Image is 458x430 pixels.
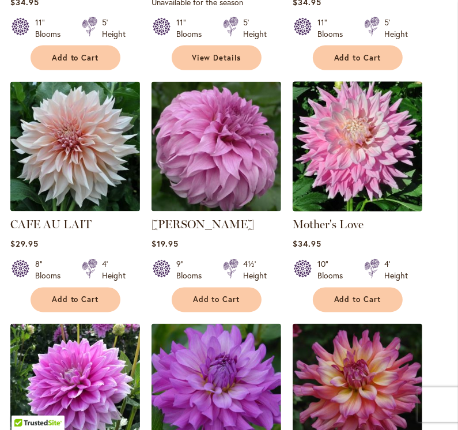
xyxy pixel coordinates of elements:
[334,295,381,305] span: Add to Cart
[313,46,403,70] button: Add to Cart
[384,17,408,40] div: 5' Height
[317,259,350,282] div: 10" Blooms
[313,288,403,312] button: Add to Cart
[172,288,262,312] button: Add to Cart
[10,82,140,212] img: Café Au Lait
[289,79,425,215] img: Mother's Love
[9,389,41,421] iframe: Launch Accessibility Center
[10,239,39,250] span: $29.95
[193,295,240,305] span: Add to Cart
[176,259,209,282] div: 9" Blooms
[384,259,408,282] div: 4' Height
[35,259,68,282] div: 8" Blooms
[102,259,126,282] div: 4' Height
[293,218,364,232] a: Mother's Love
[31,288,120,312] button: Add to Cart
[31,46,120,70] button: Add to Cart
[152,218,254,232] a: [PERSON_NAME]
[293,203,422,214] a: Mother's Love
[35,17,68,40] div: 11" Blooms
[172,46,262,70] a: View Details
[52,53,99,63] span: Add to Cart
[293,239,321,250] span: $34.95
[243,17,267,40] div: 5' Height
[317,17,350,40] div: 11" Blooms
[152,82,281,212] img: Vassio Meggos
[176,17,209,40] div: 11" Blooms
[10,218,92,232] a: CAFE AU LAIT
[102,17,126,40] div: 5' Height
[243,259,267,282] div: 4½' Height
[152,203,281,214] a: Vassio Meggos
[52,295,99,305] span: Add to Cart
[10,203,140,214] a: Café Au Lait
[152,239,179,250] span: $19.95
[334,53,381,63] span: Add to Cart
[192,53,241,63] span: View Details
